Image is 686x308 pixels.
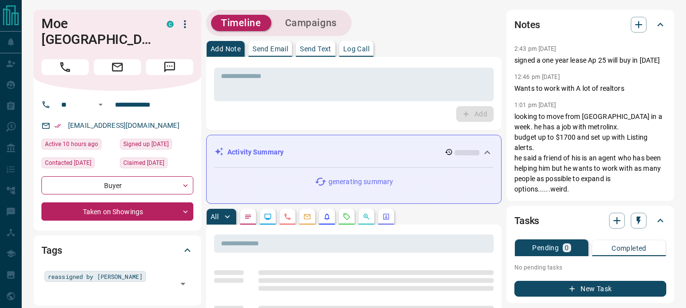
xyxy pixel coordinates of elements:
[244,213,252,221] svg: Notes
[275,15,347,31] button: Campaigns
[343,213,351,221] svg: Requests
[514,209,666,232] div: Tasks
[303,213,311,221] svg: Emails
[514,281,666,297] button: New Task
[120,139,193,153] div: Thu May 06 2021
[264,213,272,221] svg: Lead Browsing Activity
[532,244,559,251] p: Pending
[41,242,62,258] h2: Tags
[514,17,540,33] h2: Notes
[45,158,91,168] span: Contacted [DATE]
[514,112,666,194] p: looking to move from [GEOGRAPHIC_DATA] in a week. he has a job with metrolinx. budget up to $1700...
[328,177,393,187] p: generating summary
[54,122,61,129] svg: Email Verified
[514,213,539,229] h2: Tasks
[41,202,193,221] div: Taken on Showings
[41,176,193,194] div: Buyer
[253,45,288,52] p: Send Email
[565,244,569,251] p: 0
[146,59,193,75] span: Message
[41,157,115,171] div: Thu Oct 09 2025
[211,15,271,31] button: Timeline
[323,213,331,221] svg: Listing Alerts
[176,277,190,291] button: Open
[94,59,141,75] span: Email
[612,245,647,252] p: Completed
[382,213,390,221] svg: Agent Actions
[362,213,370,221] svg: Opportunities
[41,16,152,47] h1: Moe [GEOGRAPHIC_DATA]
[211,45,241,52] p: Add Note
[300,45,331,52] p: Send Text
[48,271,143,281] span: reassigned by [PERSON_NAME]
[123,158,164,168] span: Claimed [DATE]
[227,147,284,157] p: Activity Summary
[95,99,107,111] button: Open
[215,143,493,161] div: Activity Summary
[343,45,369,52] p: Log Call
[514,83,666,94] p: Wants to work with A lot of realtors
[167,21,174,28] div: condos.ca
[514,102,556,109] p: 1:01 pm [DATE]
[514,45,556,52] p: 2:43 pm [DATE]
[514,74,560,80] p: 12:46 pm [DATE]
[41,139,115,153] div: Tue Oct 14 2025
[68,121,180,129] a: [EMAIL_ADDRESS][DOMAIN_NAME]
[514,55,666,66] p: signed a one year lease Ap 25 will buy in [DATE]
[45,139,98,149] span: Active 10 hours ago
[514,13,666,37] div: Notes
[211,213,218,220] p: All
[514,260,666,275] p: No pending tasks
[41,238,193,262] div: Tags
[41,59,89,75] span: Call
[120,157,193,171] div: Tue Apr 08 2025
[284,213,291,221] svg: Calls
[123,139,169,149] span: Signed up [DATE]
